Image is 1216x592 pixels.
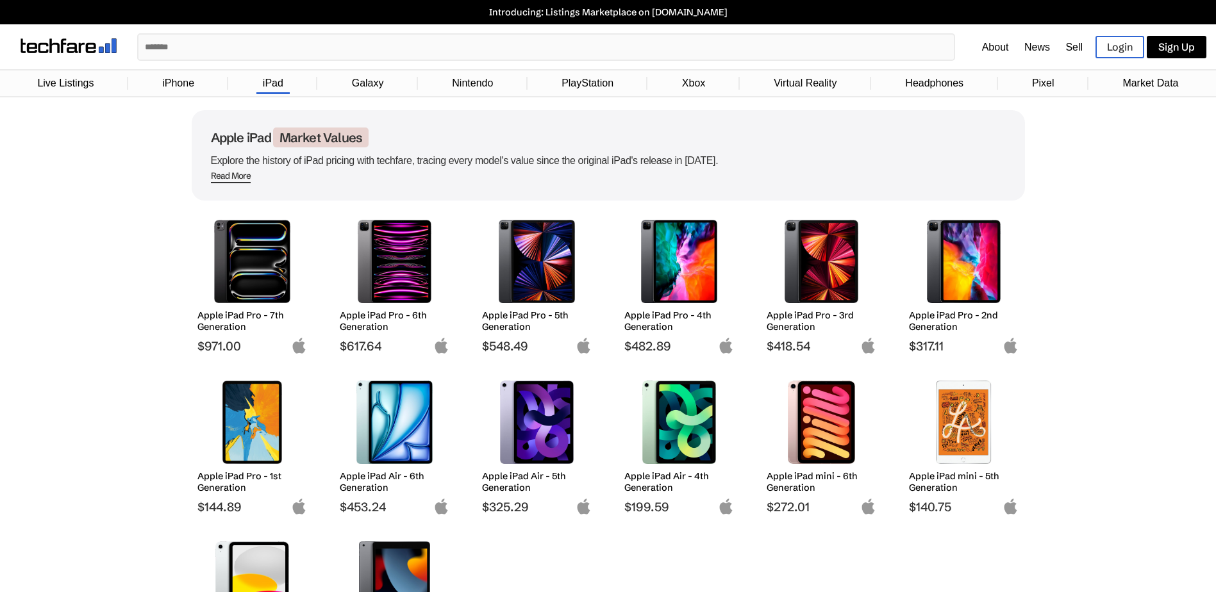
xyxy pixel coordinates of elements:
img: apple-logo [860,498,876,514]
span: $971.00 [197,338,307,354]
img: Apple iPad mini 5th Generation [919,381,1009,464]
h2: Apple iPad Air - 5th Generation [482,470,592,493]
a: Apple iPad mini 5th Generation Apple iPad mini - 5th Generation $140.75 apple-logo [903,374,1025,514]
a: iPad [256,71,290,95]
h2: Apple iPad Air - 4th Generation [624,470,734,493]
span: Market Values [273,127,369,147]
span: $317.11 [909,338,1019,354]
img: Apple iPad Pro 5th Generation [492,220,582,303]
h2: Apple iPad mini - 5th Generation [909,470,1019,493]
a: Virtual Reality [767,71,843,95]
div: Read More [211,170,251,181]
a: Headphones [899,71,970,95]
span: $453.24 [340,499,449,514]
h2: Apple iPad mini - 6th Generation [767,470,876,493]
a: Sell [1065,42,1083,53]
img: Apple iPad mini 6th Generation [776,381,867,464]
a: Apple iPad Air 5th Generation Apple iPad Air - 5th Generation $325.29 apple-logo [476,374,598,514]
a: News [1024,42,1050,53]
h2: Apple iPad Pro - 6th Generation [340,309,449,333]
h2: Apple iPad Pro - 7th Generation [197,309,307,333]
h1: Apple iPad [211,129,1006,145]
a: Xbox [676,71,712,95]
span: $617.64 [340,338,449,354]
a: Galaxy [346,71,390,95]
a: Login [1095,36,1144,58]
h2: Apple iPad Pro - 2nd Generation [909,309,1019,333]
h2: Apple iPad Air - 6th Generation [340,470,449,493]
h2: Apple iPad Pro - 5th Generation [482,309,592,333]
h2: Apple iPad Pro - 4th Generation [624,309,734,333]
a: Apple iPad Pro 2nd Generation Apple iPad Pro - 2nd Generation $317.11 apple-logo [903,213,1025,354]
a: Apple iPad Pro 1st Generation Apple iPad Pro - 1st Generation $144.89 apple-logo [192,374,313,514]
span: $144.89 [197,499,307,514]
img: apple-logo [433,498,449,514]
span: $272.01 [767,499,876,514]
a: Nintendo [446,71,499,95]
img: apple-logo [860,338,876,354]
img: Apple iPad Pro 2nd Generation [919,220,1009,303]
a: Apple iPad Pro 6th Generation Apple iPad Pro - 6th Generation $617.64 apple-logo [334,213,456,354]
a: Apple iPad Pro 3rd Generation Apple iPad Pro - 3rd Generation $418.54 apple-logo [761,213,883,354]
img: apple-logo [576,498,592,514]
img: apple-logo [576,338,592,354]
img: apple-logo [291,498,307,514]
span: Read More [211,170,251,183]
img: apple-logo [1003,498,1019,514]
img: Apple iPad Pro 4th Generation [634,220,724,303]
img: Apple iPad Pro 6th Generation [349,220,440,303]
span: $418.54 [767,338,876,354]
a: Apple iPad Air 4th Generation Apple iPad Air - 4th Generation $199.59 apple-logo [619,374,740,514]
a: Apple iPad Pro 4th Generation Apple iPad Pro - 4th Generation $482.89 apple-logo [619,213,740,354]
a: Pixel [1026,71,1061,95]
img: apple-logo [433,338,449,354]
img: apple-logo [718,498,734,514]
img: Apple iPad Air 4th Generation [634,381,724,464]
img: Apple iPad Pro 1st Generation [207,381,297,464]
img: Apple iPad Pro 3rd Generation [776,220,867,303]
span: $325.29 [482,499,592,514]
a: About [982,42,1009,53]
h2: Apple iPad Pro - 3rd Generation [767,309,876,333]
span: $140.75 [909,499,1019,514]
a: PlayStation [555,71,620,95]
img: Apple iPad Pro 7th Generation [207,220,297,303]
a: Apple iPad Pro 7th Generation Apple iPad Pro - 7th Generation $971.00 apple-logo [192,213,313,354]
a: Market Data [1116,71,1185,95]
span: $482.89 [624,338,734,354]
img: apple-logo [291,338,307,354]
img: Apple iPad Air 5th Generation [492,381,582,464]
img: Apple iPad Air 6th Generation [349,381,440,464]
a: Apple iPad Air 6th Generation Apple iPad Air - 6th Generation $453.24 apple-logo [334,374,456,514]
a: Introducing: Listings Marketplace on [DOMAIN_NAME] [6,6,1210,18]
p: Explore the history of iPad pricing with techfare, tracing every model's value since the original... [211,152,1006,170]
h2: Apple iPad Pro - 1st Generation [197,470,307,493]
a: Live Listings [31,71,100,95]
img: techfare logo [21,38,117,53]
img: apple-logo [1003,338,1019,354]
a: Apple iPad Pro 5th Generation Apple iPad Pro - 5th Generation $548.49 apple-logo [476,213,598,354]
span: $548.49 [482,338,592,354]
span: $199.59 [624,499,734,514]
a: Apple iPad mini 6th Generation Apple iPad mini - 6th Generation $272.01 apple-logo [761,374,883,514]
a: iPhone [156,71,201,95]
a: Sign Up [1147,36,1206,58]
img: apple-logo [718,338,734,354]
